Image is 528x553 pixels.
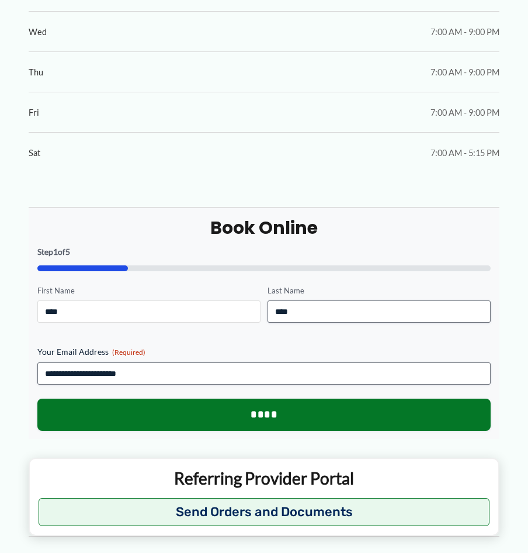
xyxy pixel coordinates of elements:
span: Fri [29,105,39,120]
label: Last Name [268,285,491,296]
span: 7:00 AM - 5:15 PM [430,145,499,161]
p: Step of [37,248,491,256]
span: (Required) [112,348,145,357]
p: Referring Provider Portal [39,468,489,489]
span: Wed [29,24,47,40]
span: 7:00 AM - 9:00 PM [430,24,499,40]
label: Your Email Address [37,346,491,358]
h2: Book Online [37,216,491,239]
span: 1 [53,247,58,257]
span: 5 [65,247,70,257]
button: Send Orders and Documents [39,498,489,526]
span: 7:00 AM - 9:00 PM [430,64,499,80]
span: Thu [29,64,43,80]
label: First Name [37,285,260,296]
span: Sat [29,145,40,161]
span: 7:00 AM - 9:00 PM [430,105,499,120]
